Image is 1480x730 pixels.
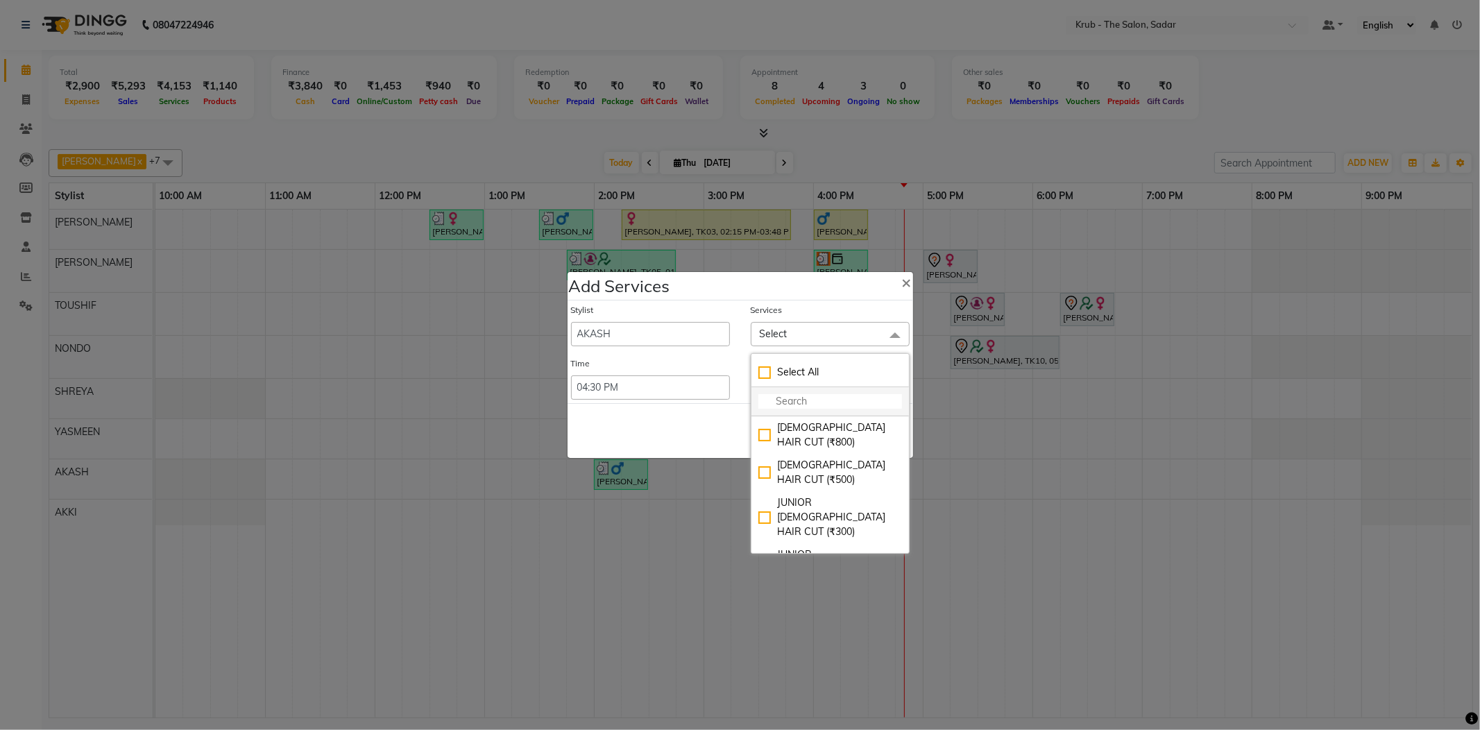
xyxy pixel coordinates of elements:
[758,421,902,450] div: [DEMOGRAPHIC_DATA] HAIR CUT (₹800)
[891,262,923,301] button: Close
[571,357,590,370] label: Time
[751,304,783,316] label: Services
[569,273,670,298] h4: Add Services
[758,458,902,487] div: [DEMOGRAPHIC_DATA] HAIR CUT (₹500)
[758,365,902,380] div: Select All
[758,547,902,591] div: JUNIOR [DEMOGRAPHIC_DATA] HAIR CUT (₹600)
[758,394,902,409] input: multiselect-search
[902,271,912,292] span: ×
[760,328,788,340] span: Select
[758,495,902,539] div: JUNIOR [DEMOGRAPHIC_DATA] HAIR CUT (₹300)
[571,304,594,316] label: Stylist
